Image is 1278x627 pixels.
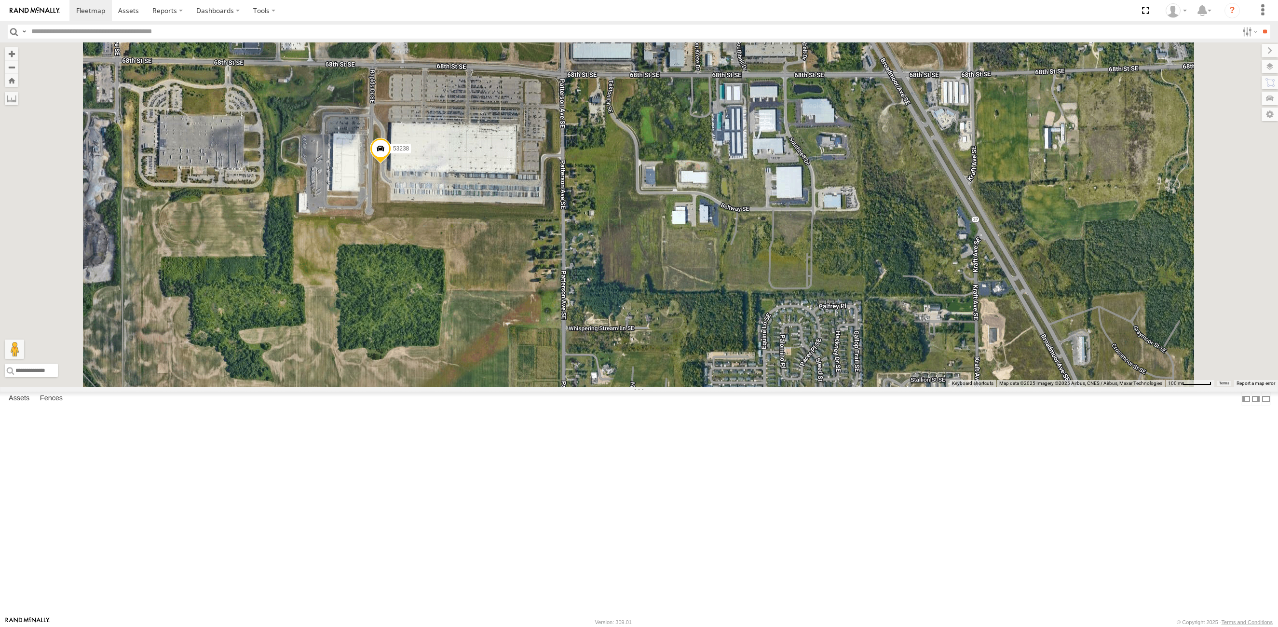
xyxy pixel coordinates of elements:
[4,392,34,406] label: Assets
[20,25,28,39] label: Search Query
[1168,381,1182,386] span: 100 m
[595,619,632,625] div: Version: 309.01
[1165,380,1214,387] button: Map Scale: 100 m per 57 pixels
[35,392,68,406] label: Fences
[10,7,60,14] img: rand-logo.svg
[5,47,18,60] button: Zoom in
[1177,619,1273,625] div: © Copyright 2025 -
[1162,3,1190,18] div: Miky Transport
[393,145,409,152] span: 53238
[1262,108,1278,121] label: Map Settings
[1237,381,1275,386] a: Report a map error
[1224,3,1240,18] i: ?
[952,380,993,387] button: Keyboard shortcuts
[1251,392,1261,406] label: Dock Summary Table to the Right
[5,60,18,74] button: Zoom out
[5,340,24,359] button: Drag Pegman onto the map to open Street View
[1241,392,1251,406] label: Dock Summary Table to the Left
[5,74,18,87] button: Zoom Home
[5,92,18,105] label: Measure
[5,617,50,627] a: Visit our Website
[999,381,1162,386] span: Map data ©2025 Imagery ©2025 Airbus, CNES / Airbus, Maxar Technologies
[1222,619,1273,625] a: Terms and Conditions
[1238,25,1259,39] label: Search Filter Options
[1261,392,1271,406] label: Hide Summary Table
[1219,382,1229,385] a: Terms (opens in new tab)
